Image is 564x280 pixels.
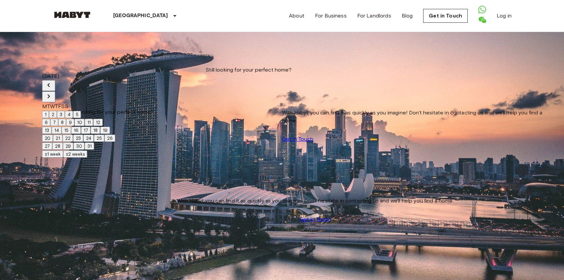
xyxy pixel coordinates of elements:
button: ±1 week [42,150,63,158]
button: 2 [49,111,57,118]
button: 14 [52,127,62,134]
button: 13 [42,127,52,134]
button: 9 [66,119,75,126]
button: 23 [73,135,83,142]
button: 6 [42,119,50,126]
button: 4 [65,111,73,118]
a: Blog [402,12,413,20]
button: 18 [91,127,100,134]
a: About [289,12,304,20]
button: 21 [53,135,63,142]
span: Saturday [61,103,65,109]
button: 20 [42,135,53,142]
button: 10 [75,119,85,126]
img: Habyt [52,12,92,18]
button: 15 [62,127,71,134]
button: 28 [52,142,63,150]
button: 17 [81,127,91,134]
button: 19 [100,127,110,134]
button: Previous month [42,80,55,91]
button: 22 [63,135,73,142]
a: Get in Touch [423,9,468,23]
button: 7 [50,119,58,126]
button: 26 [105,135,115,142]
button: 31 [85,142,94,150]
button: 8 [58,119,66,126]
button: 30 [74,142,85,150]
a: Get in Touch [300,215,331,223]
button: 24 [83,135,94,142]
span: Still looking for your perfect home? [205,66,291,74]
a: For Landlords [357,12,391,20]
span: Wednesday [50,103,55,109]
button: Next month [42,91,55,102]
button: 11 [85,119,93,126]
a: Open WhatsApp [478,9,486,15]
a: Log in [497,12,512,20]
a: Open WeChat [478,19,486,25]
button: ±2 weeks [63,150,87,158]
button: 12 [93,119,103,126]
div: [DATE] [42,72,115,80]
button: 16 [71,127,81,134]
p: [GEOGRAPHIC_DATA] [113,12,168,20]
span: Friday [58,103,61,109]
button: 25 [94,135,105,142]
button: 27 [42,142,52,150]
a: For Business [315,12,347,20]
span: Sunday [65,103,68,109]
span: Monday [42,103,47,109]
span: With Habyt you can find it as quickly as you imagine! Don't hesitate in contacting us and we'll h... [177,197,454,205]
div: Move In Flexibility [42,150,115,158]
button: 3 [57,111,65,118]
button: 1 [42,111,49,118]
button: 5 [73,111,81,118]
button: 29 [63,142,74,150]
span: Thursday [55,103,58,109]
span: Tuesday [47,103,50,109]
